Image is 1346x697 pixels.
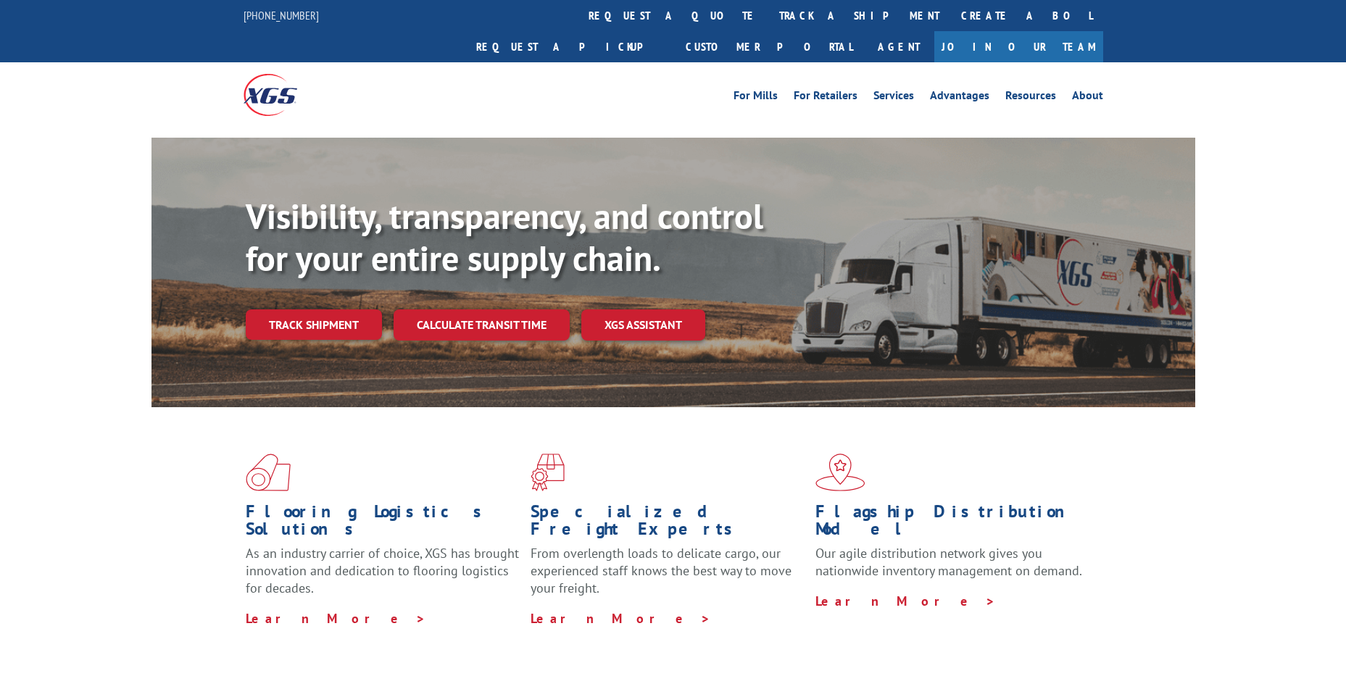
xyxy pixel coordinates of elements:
a: Resources [1005,90,1056,106]
h1: Flagship Distribution Model [815,503,1089,545]
a: Track shipment [246,309,382,340]
a: About [1072,90,1103,106]
a: For Mills [734,90,778,106]
b: Visibility, transparency, and control for your entire supply chain. [246,193,763,280]
a: Learn More > [815,593,996,609]
a: Customer Portal [675,31,863,62]
a: Request a pickup [465,31,675,62]
h1: Specialized Freight Experts [531,503,805,545]
a: [PHONE_NUMBER] [244,8,319,22]
a: For Retailers [794,90,857,106]
a: Calculate transit time [394,309,570,341]
a: Advantages [930,90,989,106]
a: Services [873,90,914,106]
a: Learn More > [531,610,711,627]
img: xgs-icon-total-supply-chain-intelligence-red [246,454,291,491]
a: Learn More > [246,610,426,627]
h1: Flooring Logistics Solutions [246,503,520,545]
img: xgs-icon-focused-on-flooring-red [531,454,565,491]
a: Join Our Team [934,31,1103,62]
img: xgs-icon-flagship-distribution-model-red [815,454,865,491]
span: Our agile distribution network gives you nationwide inventory management on demand. [815,545,1082,579]
span: As an industry carrier of choice, XGS has brought innovation and dedication to flooring logistics... [246,545,519,596]
a: Agent [863,31,934,62]
a: XGS ASSISTANT [581,309,705,341]
p: From overlength loads to delicate cargo, our experienced staff knows the best way to move your fr... [531,545,805,609]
